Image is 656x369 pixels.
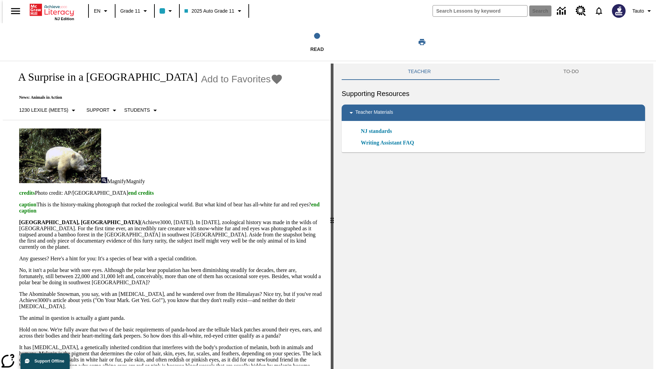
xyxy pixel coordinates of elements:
[632,8,644,15] span: Tauto
[19,219,140,225] strong: [GEOGRAPHIC_DATA], [GEOGRAPHIC_DATA]
[19,327,323,339] p: Hold on now. We're fully aware that two of the basic requirements of panda-hood are the telltale ...
[107,178,126,184] span: Magnify
[19,190,35,196] span: credits
[19,202,319,214] span: end caption
[20,353,70,369] button: Support Offline
[19,315,323,321] p: The animal in question is actually a giant panda.
[361,139,418,147] a: Writing Assistant FAQ
[84,104,121,117] button: Scaffolds, Support
[55,17,74,21] span: NJ Edition
[553,2,572,20] a: Data Center
[19,256,323,262] p: Any guesses? Here's a hint for you: It's a species of bear with a special condition.
[342,88,645,99] h6: Supporting Resources
[16,104,80,117] button: Select Lexile, 1230 Lexile (Meets)
[126,178,145,184] span: Magnify
[630,5,656,17] button: Profile/Settings
[182,5,246,17] button: Class: 2025 Auto Grade 11, Select your class
[121,104,162,117] button: Select Student
[201,74,271,85] span: Add to Favorites
[120,8,140,15] span: Grade 11
[124,107,150,114] p: Students
[333,64,653,369] div: activity
[612,4,626,18] img: Avatar
[128,190,154,196] span: end credits
[590,2,608,20] a: Notifications
[91,5,113,17] button: Language: EN, Select a language
[608,2,630,20] button: Select a new avatar
[86,107,109,114] p: Support
[229,23,406,61] button: Read step 1 of 1
[361,127,396,135] a: NJ standards
[19,219,323,250] p: (Achieve3000, [DATE]). In [DATE], zoological history was made in the wilds of [GEOGRAPHIC_DATA]. ...
[184,8,234,15] span: 2025 Auto Grade 11
[19,267,323,286] p: No, it isn't a polar bear with sore eyes. Although the polar bear population has been diminishing...
[3,64,331,366] div: reading
[342,64,645,80] div: Instructional Panel Tabs
[342,64,497,80] button: Teacher
[331,64,333,369] div: Press Enter or Spacebar and then press right and left arrow keys to move the slider
[355,109,393,117] p: Teacher Materials
[19,202,37,207] span: caption
[11,71,197,83] h1: A Surprise in a [GEOGRAPHIC_DATA]
[19,291,323,310] p: The Abominable Snowman, you say, with an [MEDICAL_DATA], and he wandered over from the Himalayas?...
[11,95,283,100] p: News: Animals in Action
[35,359,64,364] span: Support Offline
[572,2,590,20] a: Resource Center, Will open in new tab
[201,73,283,85] button: Add to Favorites - A Surprise in a Bamboo Forest
[411,36,433,48] button: Print
[157,5,177,17] button: Class color is light blue. Change class color
[342,105,645,121] div: Teacher Materials
[19,202,323,214] p: This is the history-making photograph that rocked the zoological world. But what kind of bear has...
[310,46,324,52] span: Read
[433,5,527,16] input: search field
[5,1,26,21] button: Open side menu
[30,2,74,21] div: Home
[101,177,107,183] img: Magnify
[94,8,100,15] span: EN
[19,128,101,183] img: albino pandas in China are sometimes mistaken for polar bears
[19,107,68,114] p: 1230 Lexile (Meets)
[19,190,323,196] p: Photo credit: AP/[GEOGRAPHIC_DATA]
[497,64,645,80] button: TO-DO
[118,5,152,17] button: Grade: Grade 11, Select a grade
